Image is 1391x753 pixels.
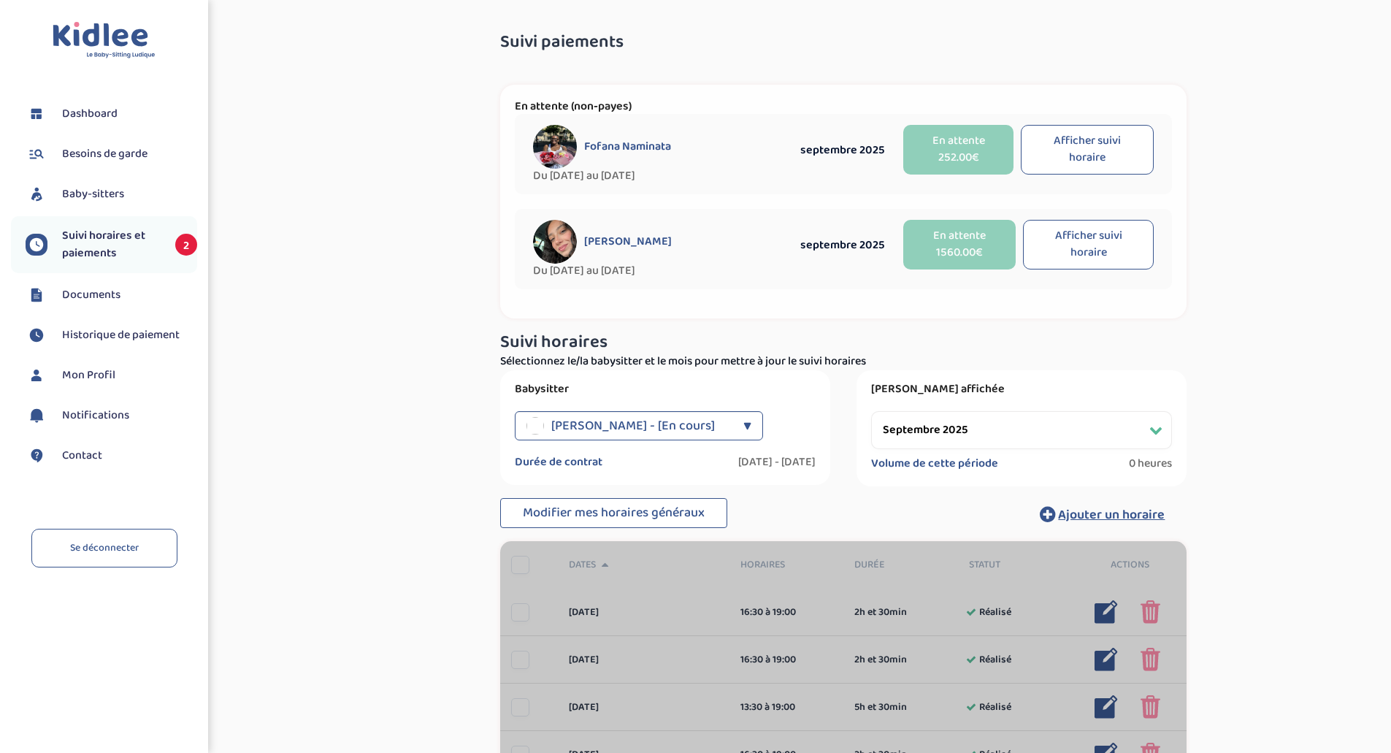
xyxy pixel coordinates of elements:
[500,33,624,52] span: Suivi paiements
[743,411,751,440] div: ▼
[26,284,197,306] a: Documents
[1058,505,1165,525] span: Ajouter un horaire
[26,183,47,205] img: babysitters.svg
[26,183,197,205] a: Baby-sitters
[62,447,102,465] span: Contact
[738,455,816,470] label: [DATE] - [DATE]
[1021,125,1154,175] button: Afficher suivi horaire
[62,326,180,344] span: Historique de paiement
[515,99,1172,114] p: En attente (non-payes)
[515,455,602,470] label: Durée de contrat
[551,411,715,440] span: [PERSON_NAME] - [En cours]
[26,143,47,165] img: besoin.svg
[62,367,115,384] span: Mon Profil
[523,502,705,523] span: Modifier mes horaires généraux
[26,103,197,125] a: Dashboard
[789,141,896,159] div: septembre 2025
[26,364,197,386] a: Mon Profil
[26,445,47,467] img: contact.svg
[62,145,147,163] span: Besoins de garde
[26,324,197,346] a: Historique de paiement
[62,186,124,203] span: Baby-sitters
[500,353,1187,370] p: Sélectionnez le/la babysitter et le mois pour mettre à jour le suivi horaires
[789,236,896,254] div: septembre 2025
[533,220,577,264] img: avatar
[500,498,727,529] button: Modifier mes horaires généraux
[500,333,1187,352] h3: Suivi horaires
[533,264,789,278] span: Du [DATE] au [DATE]
[62,105,118,123] span: Dashboard
[62,227,161,262] span: Suivi horaires et paiements
[26,445,197,467] a: Contact
[584,234,672,249] span: [PERSON_NAME]
[26,234,47,256] img: suivihoraire.svg
[26,324,47,346] img: suivihoraire.svg
[26,405,47,427] img: notification.svg
[871,456,998,471] label: Volume de cette période
[26,364,47,386] img: profil.svg
[26,284,47,306] img: documents.svg
[53,22,156,59] img: logo.svg
[26,103,47,125] img: dashboard.svg
[62,407,129,424] span: Notifications
[533,169,789,183] span: Du [DATE] au [DATE]
[584,139,671,154] span: Fofana Naminata
[31,529,177,567] a: Se déconnecter
[903,220,1016,270] button: En attente 1560.00€
[62,286,120,304] span: Documents
[26,227,197,262] a: Suivi horaires et paiements 2
[175,234,197,256] span: 2
[26,405,197,427] a: Notifications
[1023,220,1154,270] button: Afficher suivi horaire
[533,125,577,169] img: avatar
[1129,456,1172,471] span: 0 heures
[515,382,816,397] label: Babysitter
[26,143,197,165] a: Besoins de garde
[1018,498,1187,530] button: Ajouter un horaire
[871,382,1172,397] label: [PERSON_NAME] affichée
[903,125,1013,175] button: En attente 252.00€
